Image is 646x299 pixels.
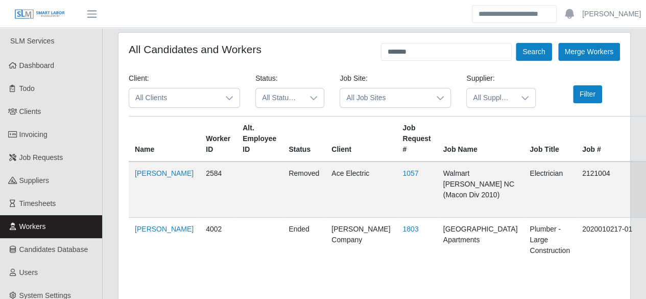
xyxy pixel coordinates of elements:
[236,117,282,162] th: Alt. Employee ID
[19,245,88,254] span: Candidates Database
[135,225,194,233] a: [PERSON_NAME]
[573,85,602,103] button: Filter
[129,117,200,162] th: Name
[325,117,396,162] th: Client
[19,176,49,185] span: Suppliers
[282,117,325,162] th: Status
[340,73,367,84] label: Job Site:
[129,43,261,56] h4: All Candidates and Workers
[516,43,552,61] button: Search
[19,153,63,162] span: Job Requests
[340,88,430,107] span: All Job Sites
[325,162,396,218] td: Ace Electric
[472,5,557,23] input: Search
[19,268,38,277] span: Users
[200,117,236,162] th: Worker ID
[523,117,576,162] th: Job Title
[255,73,278,84] label: Status:
[19,130,47,139] span: Invoicing
[129,88,219,107] span: All Clients
[135,169,194,177] a: [PERSON_NAME]
[402,169,418,177] a: 1057
[19,84,35,93] span: Todo
[282,162,325,218] td: removed
[19,222,46,231] span: Workers
[19,199,56,208] span: Timesheets
[402,225,418,233] a: 1803
[129,73,149,84] label: Client:
[200,162,236,218] td: 2584
[467,88,514,107] span: All Suppliers
[523,162,576,218] td: Electrician
[19,61,55,70] span: Dashboard
[19,107,41,116] span: Clients
[14,9,65,20] img: SLM Logo
[558,43,620,61] button: Merge Workers
[396,117,437,162] th: Job Request #
[466,73,494,84] label: Supplier:
[256,88,303,107] span: All Statuses
[582,9,641,19] a: [PERSON_NAME]
[437,162,524,218] td: Walmart [PERSON_NAME] NC (Macon Div 2010)
[437,117,524,162] th: Job Name
[10,37,54,45] span: SLM Services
